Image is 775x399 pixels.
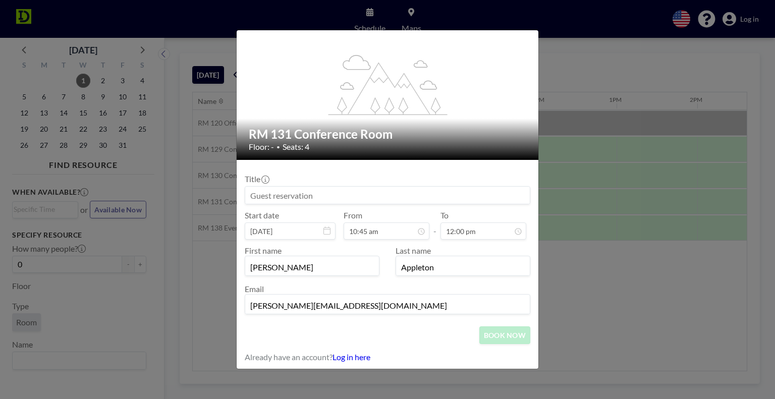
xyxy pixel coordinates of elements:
label: Last name [396,246,431,255]
label: To [440,210,449,220]
g: flex-grow: 1.2; [328,54,448,115]
span: • [276,143,280,151]
span: Seats: 4 [283,142,309,152]
label: From [344,210,362,220]
span: Already have an account? [245,352,333,362]
input: Last name [396,258,530,275]
label: Title [245,174,268,184]
label: Email [245,284,264,294]
span: - [433,214,436,236]
span: Floor: - [249,142,274,152]
h2: RM 131 Conference Room [249,127,527,142]
label: Start date [245,210,279,220]
button: BOOK NOW [479,326,530,344]
a: Log in here [333,352,370,362]
input: Guest reservation [245,187,530,204]
label: First name [245,246,282,255]
input: First name [245,258,379,275]
input: Email [245,297,530,314]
